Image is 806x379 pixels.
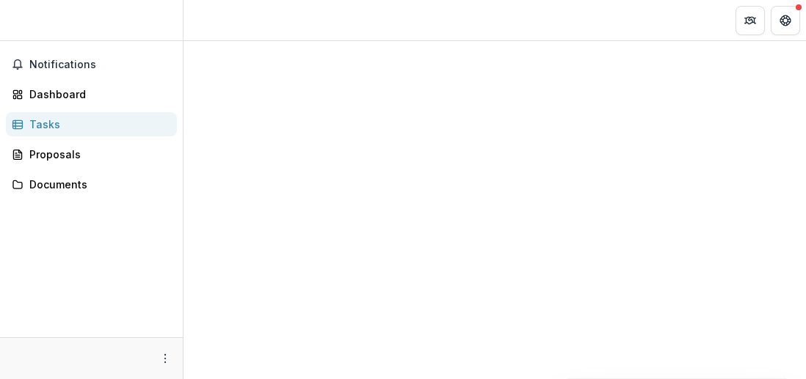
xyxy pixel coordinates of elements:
button: More [156,350,174,367]
span: Notifications [29,59,171,71]
button: Get Help [771,6,800,35]
div: Proposals [29,147,165,162]
button: Partners [736,6,765,35]
button: Notifications [6,53,177,76]
div: Dashboard [29,87,165,102]
div: Tasks [29,117,165,132]
div: Documents [29,177,165,192]
a: Proposals [6,142,177,166]
a: Documents [6,172,177,196]
a: Tasks [6,112,177,136]
a: Dashboard [6,82,177,106]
